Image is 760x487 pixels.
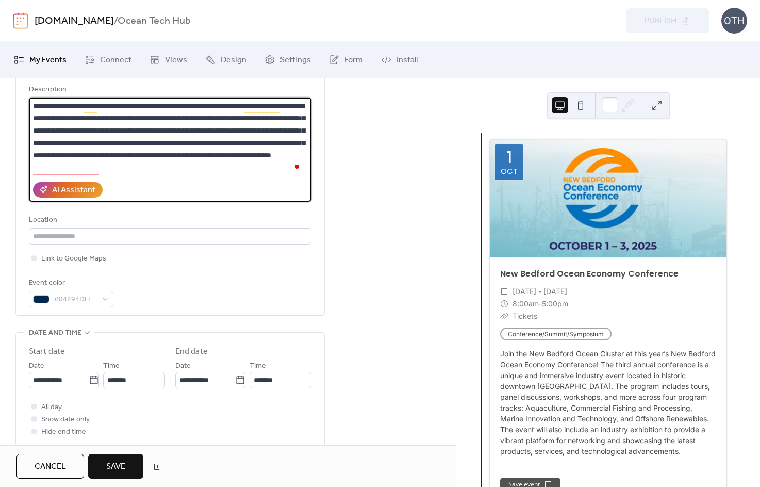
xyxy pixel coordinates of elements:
[513,312,537,320] a: Tickets
[513,298,539,310] span: 8:00am
[142,46,195,74] a: Views
[114,11,118,31] b: /
[29,327,81,339] span: Date and time
[513,285,567,298] span: [DATE] - [DATE]
[52,184,95,197] div: AI Assistant
[13,12,28,29] img: logo
[539,298,542,310] span: -
[29,346,65,358] div: Start date
[54,294,97,306] span: #04294DFF
[16,454,84,479] button: Cancel
[35,11,114,31] a: [DOMAIN_NAME]
[321,46,371,74] a: Form
[197,46,254,74] a: Design
[250,360,266,372] span: Time
[490,348,726,457] div: Join the New Bedford Ocean Cluster at this year’s New Bedford Ocean Economy Conference! The third...
[500,285,508,298] div: ​
[542,298,568,310] span: 5:00pm
[118,11,191,31] b: Ocean Tech Hub
[29,360,44,372] span: Date
[721,8,747,34] div: OTH
[29,98,311,176] textarea: To enrich screen reader interactions, please activate Accessibility in Grammarly extension settings
[6,46,74,74] a: My Events
[29,84,309,96] div: Description
[344,54,363,67] span: Form
[88,454,143,479] button: Save
[103,360,120,372] span: Time
[221,54,246,67] span: Design
[396,54,418,67] span: Install
[175,346,208,358] div: End date
[500,268,679,280] a: New Bedford Ocean Economy Conference
[257,46,319,74] a: Settings
[373,46,425,74] a: Install
[29,277,111,289] div: Event color
[175,360,191,372] span: Date
[33,182,103,198] button: AI Assistant
[500,310,508,322] div: ​
[41,253,106,265] span: Link to Google Maps
[500,298,508,310] div: ​
[100,54,131,67] span: Connect
[77,46,139,74] a: Connect
[41,401,62,414] span: All day
[41,426,86,439] span: Hide end time
[501,167,518,175] div: Oct
[507,150,512,165] div: 1
[41,414,90,426] span: Show date only
[29,214,309,226] div: Location
[280,54,311,67] span: Settings
[106,461,125,473] span: Save
[165,54,187,67] span: Views
[29,54,67,67] span: My Events
[35,461,66,473] span: Cancel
